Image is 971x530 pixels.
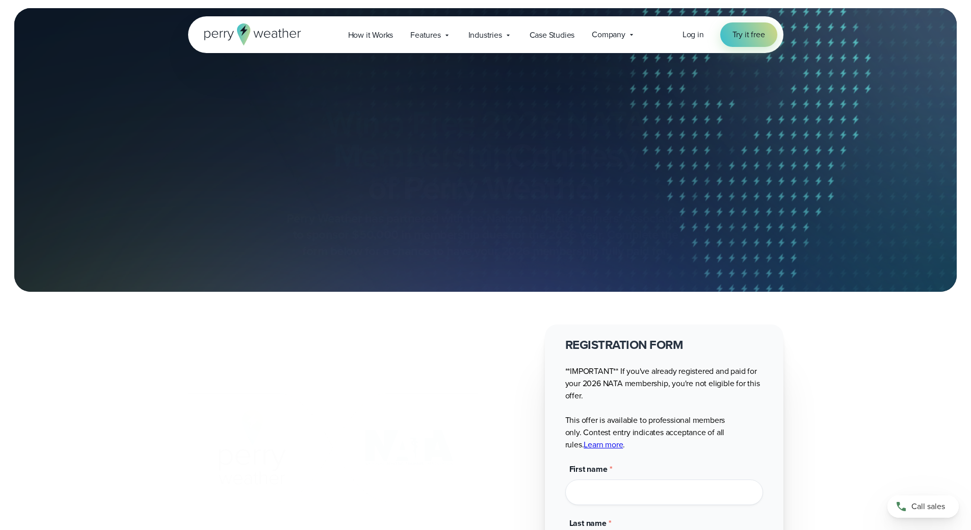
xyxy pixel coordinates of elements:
[584,439,623,450] a: Learn more
[911,500,945,513] span: Call sales
[348,29,393,41] span: How it Works
[410,29,440,41] span: Features
[339,24,402,45] a: How it Works
[720,22,777,47] a: Try it free
[683,29,704,41] a: Log in
[569,463,608,475] span: First name
[521,24,584,45] a: Case Studies
[732,29,765,41] span: Try it free
[683,29,704,40] span: Log in
[565,336,684,354] strong: REGISTRATION FORM
[592,29,625,41] span: Company
[887,495,959,518] a: Call sales
[565,365,763,451] p: **IMPORTANT** If you've already registered and paid for your 2026 NATA membership, you're not eli...
[468,29,502,41] span: Industries
[569,517,607,529] span: Last name
[530,29,575,41] span: Case Studies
